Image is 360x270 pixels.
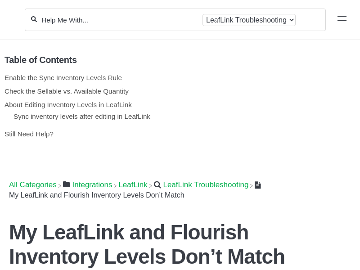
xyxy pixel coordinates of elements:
a: Check the Sellable vs. Available Quantity [4,87,129,95]
h1: My LeafLink and Flourish Inventory Levels Don’t Match [9,220,324,269]
span: All Categories [9,180,57,189]
a: LeafLink [118,180,147,189]
span: ​LeafLink Troubleshooting [163,180,248,189]
a: Sync inventory levels after editing in LeafLink [13,112,150,120]
a: About Editing Inventory Levels in LeafLink [4,101,132,108]
section: Table of Contents [4,40,349,169]
img: Flourish Help Center Logo [11,14,15,26]
a: Breadcrumb link to All Categories [9,180,57,189]
span: My LeafLink and Flourish Inventory Levels Don’t Match [9,191,184,199]
span: ​Integrations [72,180,112,189]
a: LeafLink Troubleshooting [154,180,249,189]
span: ​LeafLink [118,180,147,189]
h5: Table of Contents [4,55,349,65]
input: Help Me With... [40,16,199,24]
a: Enable the Sync Inventory Levels Rule [4,74,122,81]
section: Search section [25,3,326,36]
a: Integrations [63,180,112,189]
a: Mobile navigation [337,15,346,24]
a: Still Need Help? [4,130,54,138]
